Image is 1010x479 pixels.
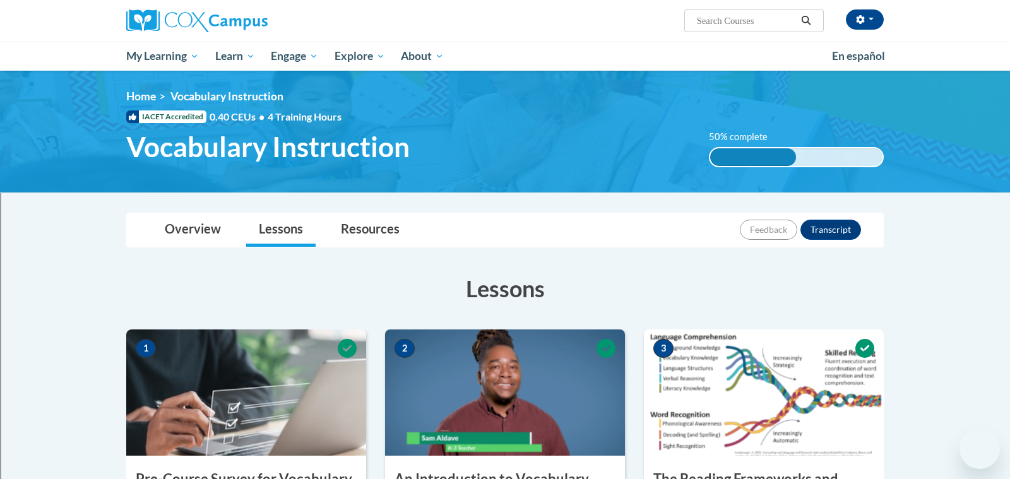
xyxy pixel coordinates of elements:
[107,42,903,71] div: Main menu
[709,130,781,144] label: 50% complete
[126,130,410,163] span: Vocabulary Instruction
[207,42,263,71] a: Learn
[797,13,816,28] button: Search
[393,42,453,71] a: About
[118,42,207,71] a: My Learning
[126,110,206,123] span: IACET Accredited
[401,49,444,64] span: About
[210,110,268,124] span: 0.40 CEUs
[832,49,885,62] span: En español
[696,13,797,28] input: Search Courses
[959,429,1000,469] iframe: Button to launch messaging window
[335,49,385,64] span: Explore
[846,9,884,30] button: Account Settings
[126,49,199,64] span: My Learning
[126,9,268,32] img: Cox Campus
[170,90,283,103] span: Vocabulary Instruction
[326,42,393,71] a: Explore
[268,110,342,122] span: 4 Training Hours
[824,43,893,69] a: En español
[271,49,318,64] span: Engage
[710,148,797,166] div: 50% complete
[215,49,255,64] span: Learn
[259,110,264,122] span: •
[263,42,326,71] a: Engage
[126,90,156,103] a: Home
[126,9,366,32] a: Cox Campus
